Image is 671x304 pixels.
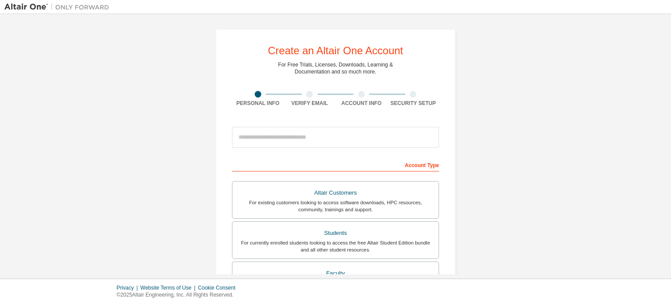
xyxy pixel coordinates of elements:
[198,284,240,291] div: Cookie Consent
[140,284,198,291] div: Website Terms of Use
[268,45,403,56] div: Create an Altair One Account
[387,100,439,107] div: Security Setup
[4,3,114,11] img: Altair One
[117,284,140,291] div: Privacy
[232,100,284,107] div: Personal Info
[117,291,241,299] p: © 2025 Altair Engineering, Inc. All Rights Reserved.
[232,157,439,171] div: Account Type
[238,199,433,213] div: For existing customers looking to access software downloads, HPC resources, community, trainings ...
[278,61,393,75] div: For Free Trials, Licenses, Downloads, Learning & Documentation and so much more.
[238,187,433,199] div: Altair Customers
[335,100,387,107] div: Account Info
[238,267,433,280] div: Faculty
[284,100,336,107] div: Verify Email
[238,227,433,239] div: Students
[238,239,433,253] div: For currently enrolled students looking to access the free Altair Student Edition bundle and all ...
